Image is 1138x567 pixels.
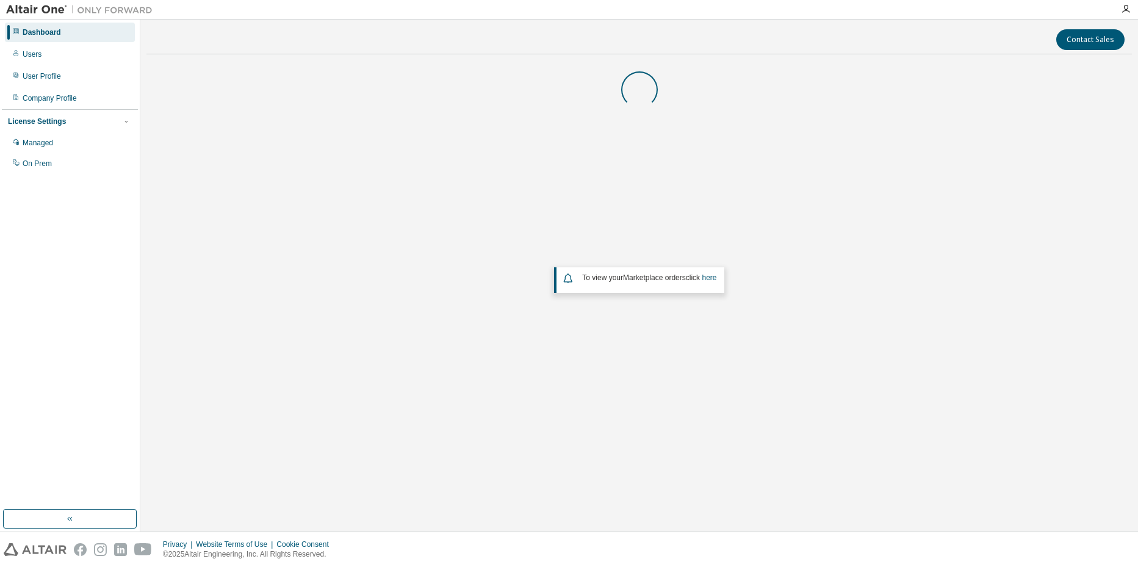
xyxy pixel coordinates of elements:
[134,543,152,556] img: youtube.svg
[196,540,276,549] div: Website Terms of Use
[6,4,159,16] img: Altair One
[23,27,61,37] div: Dashboard
[23,138,53,148] div: Managed
[582,273,716,282] span: To view your click
[23,93,77,103] div: Company Profile
[163,549,336,560] p: © 2025 Altair Engineering, Inc. All Rights Reserved.
[8,117,66,126] div: License Settings
[74,543,87,556] img: facebook.svg
[1056,29,1125,50] button: Contact Sales
[623,273,686,282] em: Marketplace orders
[23,71,61,81] div: User Profile
[23,49,41,59] div: Users
[94,543,107,556] img: instagram.svg
[4,543,67,556] img: altair_logo.svg
[23,159,52,168] div: On Prem
[276,540,336,549] div: Cookie Consent
[702,273,716,282] a: here
[163,540,196,549] div: Privacy
[114,543,127,556] img: linkedin.svg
